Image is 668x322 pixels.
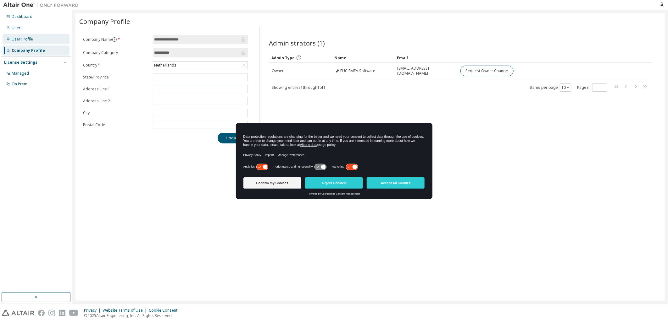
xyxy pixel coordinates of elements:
[561,85,570,90] button: 10
[3,2,82,8] img: Altair One
[12,37,33,42] div: User Profile
[398,66,455,76] span: [EMAIL_ADDRESS][DOMAIN_NAME]
[103,308,149,313] div: Website Terms of Use
[271,55,295,61] span: Admin Type
[59,310,65,316] img: linkedin.svg
[112,37,117,42] button: information
[530,83,571,92] span: Items per page
[460,66,514,76] button: Request Owner Change
[79,17,130,26] span: Company Profile
[272,68,284,73] span: Owner
[83,99,149,104] label: Address Line 2
[12,14,32,19] div: Dashboard
[577,83,607,92] span: Page n.
[218,133,248,143] button: Update
[48,310,55,316] img: instagram.svg
[83,110,149,115] label: City
[272,85,326,90] span: Showing entries 1 through 1 of 1
[12,82,27,87] div: On Prem
[334,53,392,63] div: Name
[12,48,45,53] div: Company Profile
[83,50,149,55] label: Company Category
[269,39,325,47] span: Administrators (1)
[83,75,149,80] label: State/Province
[12,71,29,76] div: Managed
[83,37,149,42] label: Company Name
[83,63,149,68] label: Country
[84,308,103,313] div: Privacy
[2,310,34,316] img: altair_logo.svg
[340,68,375,73] span: EUC EMEA Software
[84,313,181,318] p: © 2025 Altair Engineering, Inc. All Rights Reserved.
[153,62,248,69] div: Netherlands
[83,122,149,127] label: Postal Code
[397,53,455,63] div: Email
[4,60,37,65] div: License Settings
[38,310,45,316] img: facebook.svg
[83,87,149,92] label: Address Line 1
[69,310,78,316] img: youtube.svg
[149,308,181,313] div: Cookie Consent
[153,62,178,69] div: Netherlands
[12,25,23,30] div: Users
